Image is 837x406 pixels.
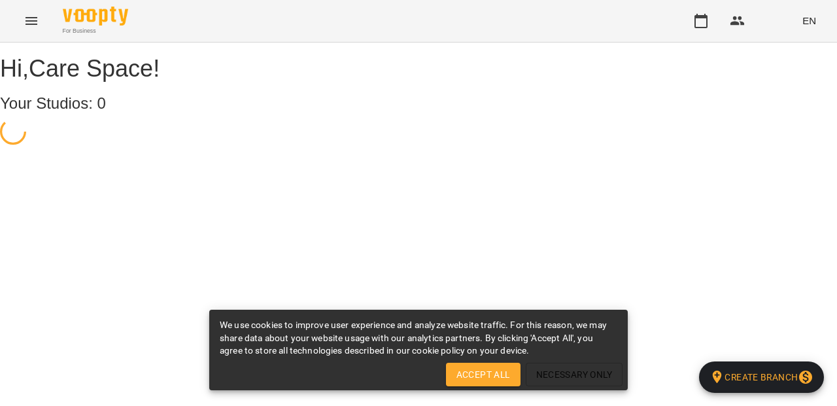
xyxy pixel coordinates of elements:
[63,7,128,26] img: Voopty Logo
[797,9,821,33] button: EN
[16,5,47,37] button: Menu
[766,12,784,30] img: 903719455515e02693c1d2388564118d.JPG
[97,94,106,112] span: 0
[63,27,128,35] span: For Business
[802,14,816,28] span: EN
